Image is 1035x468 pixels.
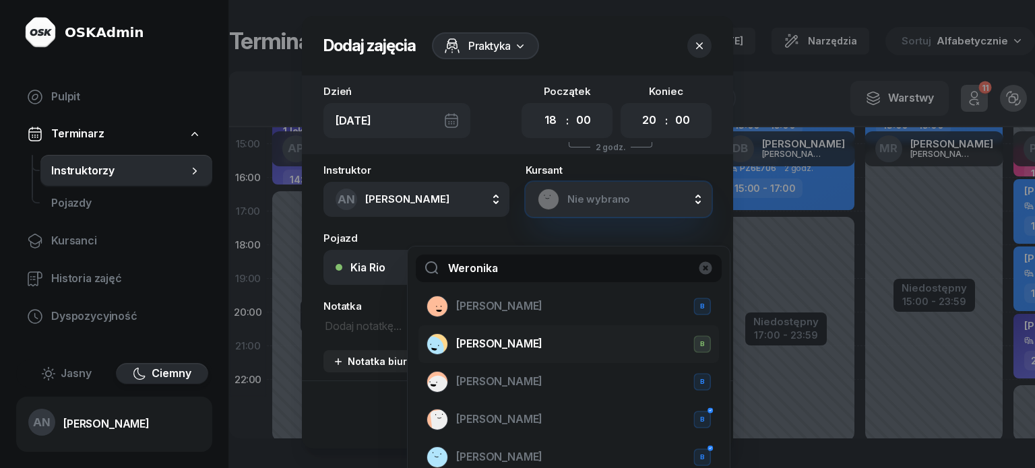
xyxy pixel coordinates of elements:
button: B [694,373,712,391]
span: Pojazdy [51,195,201,212]
h2: Dodaj zajęcia [323,35,416,57]
button: B [694,335,712,353]
div: B [696,338,709,349]
span: AN [33,417,51,428]
span: Ciemny [152,365,191,382]
span: Praktyka [468,38,511,54]
button: B [694,448,712,466]
div: Kia Rio [350,262,385,273]
div: Notatka biurowa [333,356,427,367]
span: [PERSON_NAME] [365,193,449,205]
div: B [696,413,709,425]
a: Instruktorzy [40,155,212,187]
a: Terminarz [16,119,212,149]
span: Historia zajęć [51,270,201,288]
span: Kursanci [51,232,201,250]
button: Kia RioPZ6E706 [323,250,712,285]
span: Jasny [61,365,92,382]
span: Terminarz [51,125,104,143]
span: [PERSON_NAME] [456,448,542,466]
div: : [665,112,668,129]
span: [PERSON_NAME] [456,411,542,428]
div: [PERSON_NAME] [63,418,150,429]
div: B [696,300,709,312]
button: Ciemny [116,363,209,385]
div: OSKAdmin [65,23,144,42]
span: Instruktorzy [51,162,188,180]
span: AN [338,194,355,205]
button: AN[PERSON_NAME] [323,182,509,217]
span: [PERSON_NAME] [456,373,542,391]
div: : [566,112,569,129]
img: logo-light@2x.png [24,16,57,48]
span: [PERSON_NAME] [456,298,542,315]
div: B [696,451,709,463]
a: Kursanci [16,225,212,257]
button: Notatka biurowa [323,350,437,372]
button: B [694,298,712,315]
span: Pulpit [51,88,201,106]
input: Szukaj [416,255,722,283]
a: Dyspozycyjność [16,300,212,333]
a: Historia zajęć [16,263,212,295]
a: Pojazdy [40,187,212,220]
a: Pulpit [16,81,212,113]
button: Jasny [20,363,113,385]
span: Dyspozycyjność [51,308,201,325]
div: B [696,376,709,387]
button: B [694,411,712,428]
span: Nie wybrano [567,191,699,208]
span: [PERSON_NAME] [456,335,542,353]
